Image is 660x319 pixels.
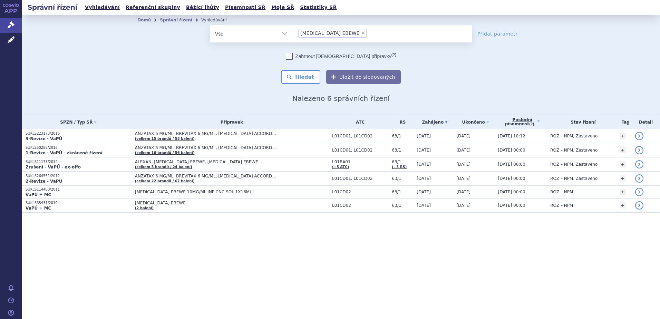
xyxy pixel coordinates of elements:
span: [MEDICAL_DATA] EBEWE [135,201,308,205]
span: ROZ – NPM [550,203,573,208]
a: detail [635,174,643,183]
p: SUKLS11173/2014 [26,159,132,164]
a: detail [635,146,643,154]
a: Poslednípísemnost(?) [498,115,547,129]
span: [DATE] [417,134,431,138]
span: [DATE] [456,134,470,138]
a: detail [635,132,643,140]
span: [DATE] 00:00 [498,190,525,194]
span: L01CD02 [332,203,388,208]
span: 63/1 [392,148,413,153]
strong: VaPÚ + MC [26,206,51,211]
span: L01CD02 [332,190,388,194]
span: 63/1 [392,159,413,164]
span: ROZ – NPM [550,190,573,194]
span: ANZATAX 6 MG/ML, BREVITAX 6 MG/ML, [MEDICAL_DATA] ACCORD… [135,174,308,178]
a: detail [635,160,643,168]
h2: Správní řízení [22,2,83,12]
a: + [620,133,626,139]
strong: VaPÚ + MC [26,192,51,197]
th: Stav řízení [547,115,616,129]
p: SUKLS264551/2012 [26,174,132,178]
a: Vyhledávání [83,3,122,12]
span: ALEXAN, [MEDICAL_DATA] EBEWE, [MEDICAL_DATA] EBEWE… [135,159,308,164]
span: [DATE] [456,148,470,153]
a: (celkem 22 brandů / 67 balení) [135,179,195,183]
span: ROZ – NPM, Zastaveno [550,162,598,167]
a: Běžící lhůty [184,3,221,12]
a: Ukončeno [456,117,494,127]
span: [DATE] [417,203,431,208]
span: [DATE] 00:00 [498,176,525,181]
p: SUKLS223173/2016 [26,131,132,136]
span: ROZ – NPM, Zastaveno [550,134,598,138]
a: Statistiky SŘ [298,3,339,12]
abbr: (?) [529,122,534,126]
button: Hledat [281,70,320,84]
th: ATC [329,115,388,129]
p: SUKLS114480/2011 [26,187,132,192]
a: + [620,147,626,153]
span: L01CD01, L01CD02 [332,148,388,153]
strong: 2-Revize - VaPÚ [26,179,62,184]
a: + [620,175,626,182]
span: [DATE] 00:00 [498,162,525,167]
a: (2 balení) [135,206,154,210]
button: Uložit do sledovaných [326,70,401,84]
span: [MEDICAL_DATA] EBEWE [300,31,359,36]
span: 63/1 [392,190,413,194]
span: [MEDICAL_DATA] EBEWE 10MG/ML INF CNC SOL 1X16ML I [135,190,308,194]
a: Písemnosti SŘ [223,3,268,12]
a: (celkem 5 brandů / 24 balení) [135,165,192,169]
span: [DATE] [417,162,431,167]
a: Moje SŘ [269,3,296,12]
span: ROZ – NPM, Zastaveno [550,176,598,181]
span: 63/1 [392,134,413,138]
span: ROZ – NPM, Zastaveno [550,148,598,153]
span: L01BA01 [332,159,388,164]
a: + [620,189,626,195]
th: Detail [632,115,660,129]
span: [DATE] [456,162,470,167]
label: Zahrnout [DEMOGRAPHIC_DATA] přípravky [286,53,396,60]
span: ANZATAX 6 MG/ML, BREVITAX 6 MG/ML, [MEDICAL_DATA] ACCORD… [135,145,308,150]
span: [DATE] 18:12 [498,134,525,138]
a: Správní řízení [160,18,192,22]
span: [DATE] [417,148,431,153]
strong: 1-Revize - VaPÚ - zkrácené řízení [26,151,103,155]
span: [DATE] 00:00 [498,148,525,153]
a: Zahájeno [417,117,453,127]
span: L01CD01, L01CD02 [332,134,388,138]
span: 63/1 [392,203,413,208]
th: Tag [616,115,632,129]
span: [DATE] 00:00 [498,203,525,208]
a: detail [635,188,643,196]
a: Referenční skupiny [124,3,182,12]
a: + [620,161,626,167]
input: [MEDICAL_DATA] EBEWE [369,29,372,37]
p: SUKLS50285/2016 [26,145,132,150]
span: [DATE] [456,176,470,181]
span: [DATE] [456,190,470,194]
a: (+5 ATC) [332,165,349,169]
li: Vyhledávání [201,15,236,25]
span: [DATE] [417,176,431,181]
th: Přípravek [132,115,329,129]
a: (+3 RS) [392,165,407,169]
span: L01CD01, L01CD02 [332,176,388,181]
span: ANZATAX 6 MG/ML, BREVITAX 6 MG/ML, [MEDICAL_DATA] ACCORD… [135,131,308,136]
th: RS [388,115,413,129]
a: detail [635,201,643,210]
p: SUKLS35431/2010 [26,201,132,205]
span: Nalezeno 6 správních řízení [292,94,390,103]
a: SPZN / Typ SŘ [26,117,132,127]
span: [DATE] [456,203,470,208]
a: (celkem 15 brandů / 53 balení) [135,137,195,141]
strong: Zrušení - VaPÚ - ex-offo [26,165,81,170]
a: Domů [137,18,151,22]
a: + [620,202,626,209]
span: 63/1 [392,176,413,181]
a: (celkem 16 brandů / 56 balení) [135,151,195,155]
a: Přidat parametr [477,30,518,37]
span: [DATE] [417,190,431,194]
